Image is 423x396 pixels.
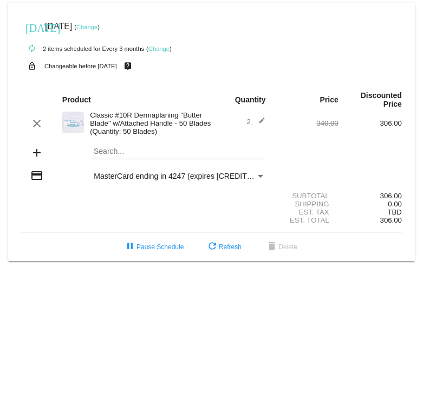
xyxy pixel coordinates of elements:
[121,59,134,73] mat-icon: live_help
[21,46,144,52] small: 2 items scheduled for Every 3 months
[275,216,339,224] div: Est. Total
[235,95,266,104] strong: Quantity
[146,46,172,52] small: ( )
[197,237,250,257] button: Refresh
[44,63,117,69] small: Changeable before [DATE]
[84,111,211,135] div: Classic #10R Dermaplaning "Butter Blade" w/Attached Handle - 50 Blades (Quantity: 50 Blades)
[380,216,402,224] span: 306.00
[62,112,84,133] img: IMG-4050-scaled.jpg
[339,119,402,127] div: 306.00
[115,237,192,257] button: Pause Schedule
[275,200,339,208] div: Shipping
[252,117,265,130] mat-icon: edit
[30,117,43,130] mat-icon: clear
[74,24,100,30] small: ( )
[339,192,402,200] div: 306.00
[123,243,184,251] span: Pause Schedule
[361,91,402,108] strong: Discounted Price
[206,241,219,254] mat-icon: refresh
[25,59,38,73] mat-icon: lock_open
[265,241,278,254] mat-icon: delete
[206,243,242,251] span: Refresh
[388,208,402,216] span: TBD
[94,147,265,156] input: Search...
[25,21,38,34] mat-icon: [DATE]
[30,169,43,182] mat-icon: credit_card
[320,95,339,104] strong: Price
[62,95,91,104] strong: Product
[25,42,38,55] mat-icon: autorenew
[265,243,297,251] span: Delete
[246,118,265,126] span: 2
[148,46,170,52] a: Change
[275,119,339,127] div: 340.00
[257,237,306,257] button: Delete
[76,24,97,30] a: Change
[123,241,136,254] mat-icon: pause
[94,172,265,180] mat-select: Payment Method
[94,172,301,180] span: MasterCard ending in 4247 (expires [CREDIT_CARD_DATA])
[30,146,43,159] mat-icon: add
[388,200,402,208] span: 0.00
[275,208,339,216] div: Est. Tax
[275,192,339,200] div: Subtotal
